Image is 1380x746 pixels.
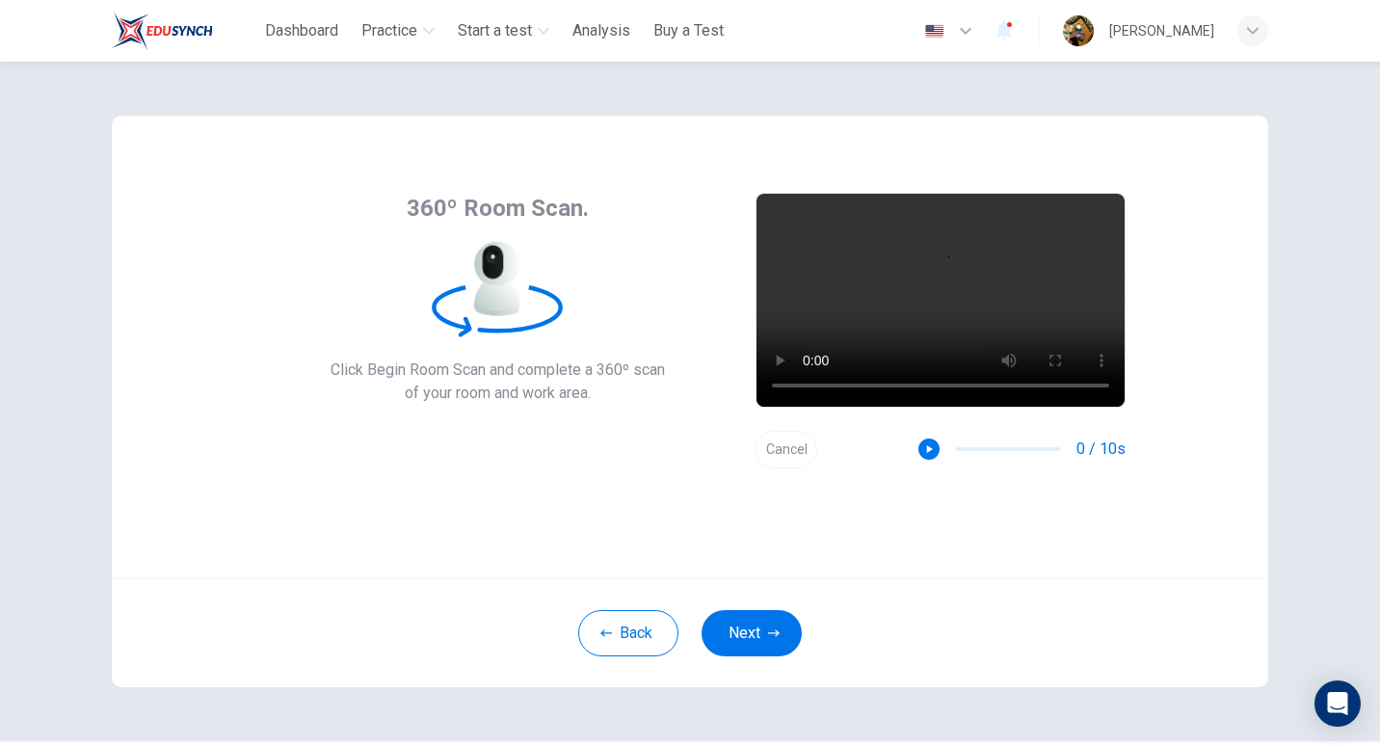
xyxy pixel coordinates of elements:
[653,19,724,42] span: Buy a Test
[578,610,678,656] button: Back
[572,19,630,42] span: Analysis
[1109,19,1214,42] div: [PERSON_NAME]
[1314,680,1361,727] div: Open Intercom Messenger
[1076,438,1126,461] span: 0 / 10s
[407,193,589,224] span: 360º Room Scan.
[257,13,346,48] button: Dashboard
[354,13,442,48] button: Practice
[922,24,946,39] img: en
[450,13,557,48] button: Start a test
[565,13,638,48] button: Analysis
[331,359,665,382] span: Click Begin Room Scan and complete a 360º scan
[1063,15,1094,46] img: Profile picture
[702,610,802,656] button: Next
[265,19,338,42] span: Dashboard
[331,382,665,405] span: of your room and work area.
[112,12,257,50] a: ELTC logo
[112,12,213,50] img: ELTC logo
[458,19,532,42] span: Start a test
[361,19,417,42] span: Practice
[646,13,731,48] button: Buy a Test
[756,431,817,468] button: Cancel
